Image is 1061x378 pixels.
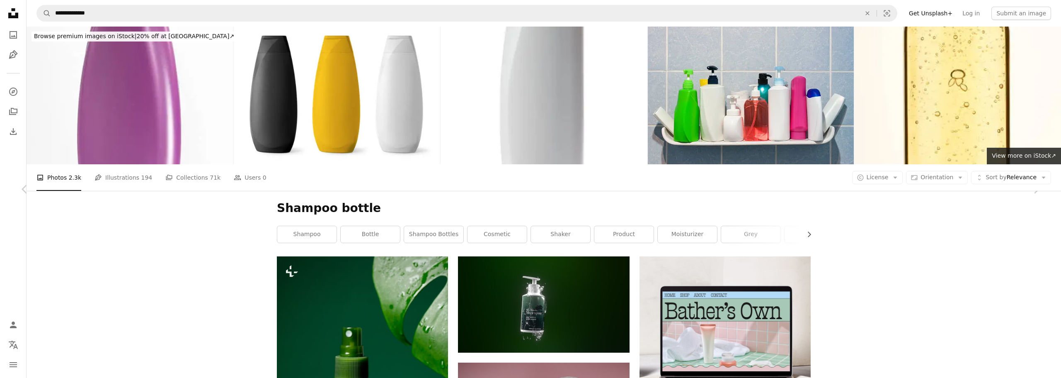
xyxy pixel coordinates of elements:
[921,174,953,180] span: Orientation
[855,27,1061,164] img: Yellow Bottle with cosmetic product, gel , isolated on white background. Cosmetic bottle with bub...
[867,174,889,180] span: License
[5,317,22,333] a: Log in / Sign up
[94,164,152,191] a: Illustrations 194
[5,27,22,43] a: Photos
[165,164,220,191] a: Collections 71k
[5,103,22,120] a: Collections
[277,201,811,216] h1: Shampoo bottle
[468,226,527,243] a: cosmetic
[341,226,400,243] a: bottle
[5,337,22,353] button: Language
[404,226,463,243] a: shampoo bottles
[957,7,985,20] a: Log in
[458,256,629,353] img: a bottle of water
[263,173,266,182] span: 0
[141,173,153,182] span: 194
[802,226,811,243] button: scroll list to the right
[234,27,440,164] img: Set tube bottle
[27,27,233,164] img: Shampoo
[36,5,897,22] form: Find visuals sitewide
[277,226,337,243] a: shampoo
[986,174,1006,180] span: Sort by
[594,226,654,243] a: product
[34,33,136,39] span: Browse premium images on iStock |
[234,164,266,191] a: Users 0
[785,226,844,243] a: blue
[5,46,22,63] a: Illustrations
[721,226,780,243] a: grey
[658,226,717,243] a: moisturizer
[991,7,1051,20] button: Submit an image
[34,33,234,39] span: 20% off at [GEOGRAPHIC_DATA] ↗
[5,83,22,100] a: Explore
[877,5,897,21] button: Visual search
[858,5,877,21] button: Clear
[5,123,22,140] a: Download History
[37,5,51,21] button: Search Unsplash
[852,171,903,184] button: License
[210,173,220,182] span: 71k
[986,173,1037,182] span: Relevance
[5,356,22,373] button: Menu
[531,226,590,243] a: shaker
[992,152,1056,159] span: View more on iStock ↗
[648,27,854,164] img: Many shampoo and soap bottles on a bathroom shelf.
[987,148,1061,164] a: View more on iStock↗
[27,27,242,46] a: Browse premium images on iStock|20% off at [GEOGRAPHIC_DATA]↗
[441,27,647,164] img: Shampoo bottle
[458,300,629,308] a: a bottle of water
[971,171,1051,184] button: Sort byRelevance
[906,171,968,184] button: Orientation
[904,7,957,20] a: Get Unsplash+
